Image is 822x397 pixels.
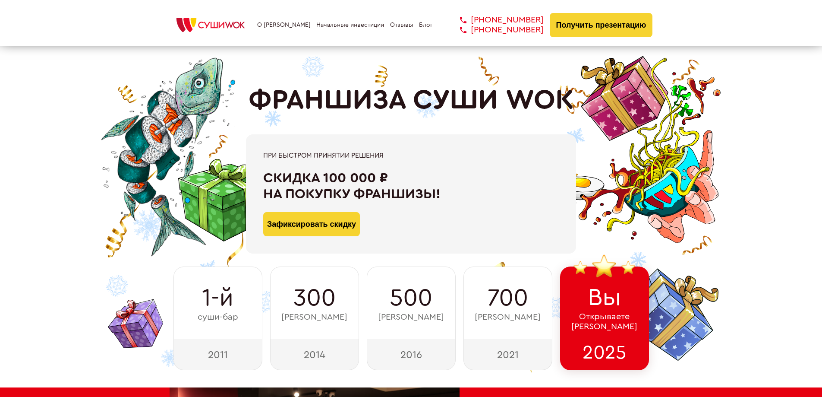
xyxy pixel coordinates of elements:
[316,22,384,29] a: Начальные инвестиции
[263,212,360,236] button: Зафиксировать скидку
[202,284,233,312] span: 1-й
[378,312,444,322] span: [PERSON_NAME]
[170,16,252,35] img: СУШИWOK
[447,25,544,35] a: [PHONE_NUMBER]
[249,84,574,116] h1: ФРАНШИЗА СУШИ WOK
[463,339,552,370] div: 2021
[263,170,559,202] div: Скидка 100 000 ₽ на покупку франшизы!
[390,22,413,29] a: Отзывы
[571,312,637,332] span: Открываете [PERSON_NAME]
[560,339,649,370] div: 2025
[270,339,359,370] div: 2014
[257,22,311,29] a: О [PERSON_NAME]
[588,284,621,311] span: Вы
[281,312,347,322] span: [PERSON_NAME]
[447,15,544,25] a: [PHONE_NUMBER]
[488,284,528,312] span: 700
[419,22,433,29] a: Блог
[367,339,456,370] div: 2016
[475,312,541,322] span: [PERSON_NAME]
[198,312,238,322] span: суши-бар
[293,284,336,312] span: 300
[173,339,262,370] div: 2011
[263,152,559,159] div: При быстром принятии решения
[550,13,653,37] button: Получить презентацию
[390,284,432,312] span: 500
